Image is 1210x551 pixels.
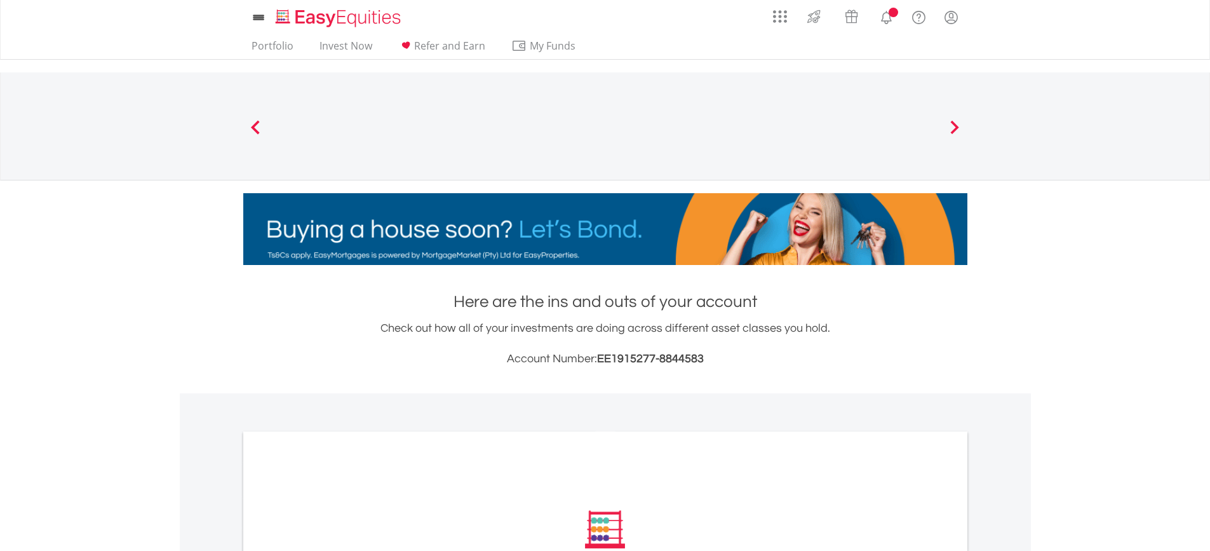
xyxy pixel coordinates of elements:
a: FAQ's and Support [903,3,935,29]
a: Notifications [870,3,903,29]
a: Invest Now [314,39,377,59]
img: thrive-v2.svg [803,6,824,27]
a: Refer and Earn [393,39,490,59]
a: My Profile [935,3,967,31]
h1: Here are the ins and outs of your account [243,290,967,313]
img: EasyMortage Promotion Banner [243,193,967,265]
h3: Account Number: [243,350,967,368]
span: EE1915277-8844583 [597,353,704,365]
img: vouchers-v2.svg [841,6,862,27]
a: Home page [271,3,406,29]
span: Refer and Earn [414,39,485,53]
a: AppsGrid [765,3,795,24]
a: Vouchers [833,3,870,27]
img: EasyEquities_Logo.png [273,8,406,29]
span: My Funds [511,37,595,54]
img: grid-menu-icon.svg [773,10,787,24]
a: Portfolio [246,39,299,59]
div: Check out how all of your investments are doing across different asset classes you hold. [243,320,967,368]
